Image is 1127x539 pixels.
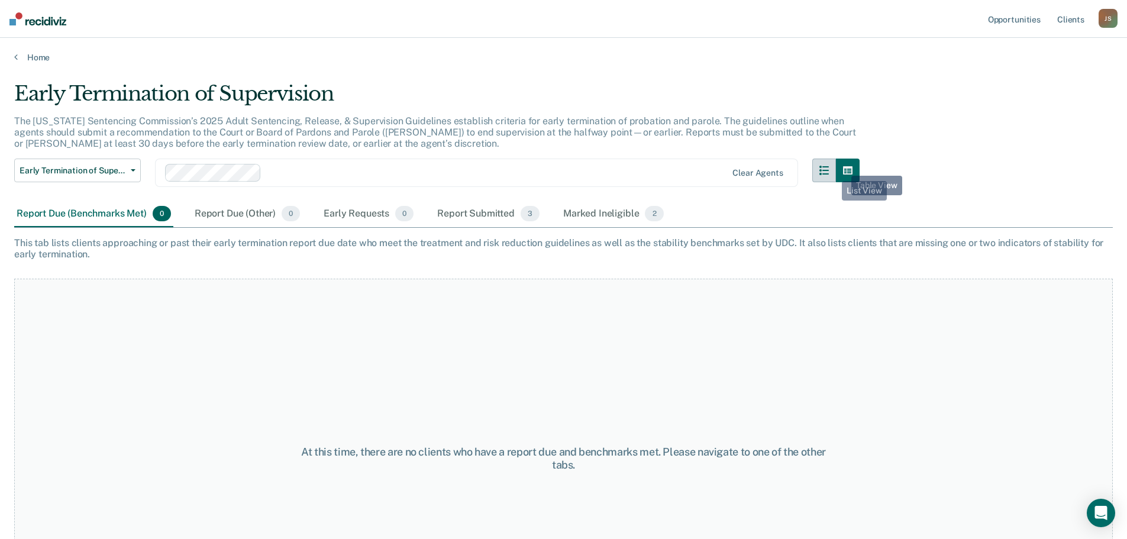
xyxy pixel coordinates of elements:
div: At this time, there are no clients who have a report due and benchmarks met. Please navigate to o... [289,446,838,471]
div: This tab lists clients approaching or past their early termination report due date who meet the t... [14,237,1113,260]
a: Home [14,52,1113,63]
div: Report Submitted3 [435,201,542,227]
div: Open Intercom Messenger [1087,499,1115,527]
div: Early Termination of Supervision [14,82,860,115]
div: Report Due (Benchmarks Met)0 [14,201,173,227]
span: 0 [282,206,300,221]
div: Early Requests0 [321,201,416,227]
span: 3 [521,206,540,221]
div: Report Due (Other)0 [192,201,302,227]
img: Recidiviz [9,12,66,25]
span: 2 [645,206,663,221]
button: JS [1099,9,1118,28]
span: Early Termination of Supervision [20,166,126,176]
span: 0 [395,206,414,221]
span: 0 [153,206,171,221]
div: Clear agents [732,168,783,178]
p: The [US_STATE] Sentencing Commission’s 2025 Adult Sentencing, Release, & Supervision Guidelines e... [14,115,856,149]
button: Early Termination of Supervision [14,159,141,182]
div: Marked Ineligible2 [561,201,666,227]
div: J S [1099,9,1118,28]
